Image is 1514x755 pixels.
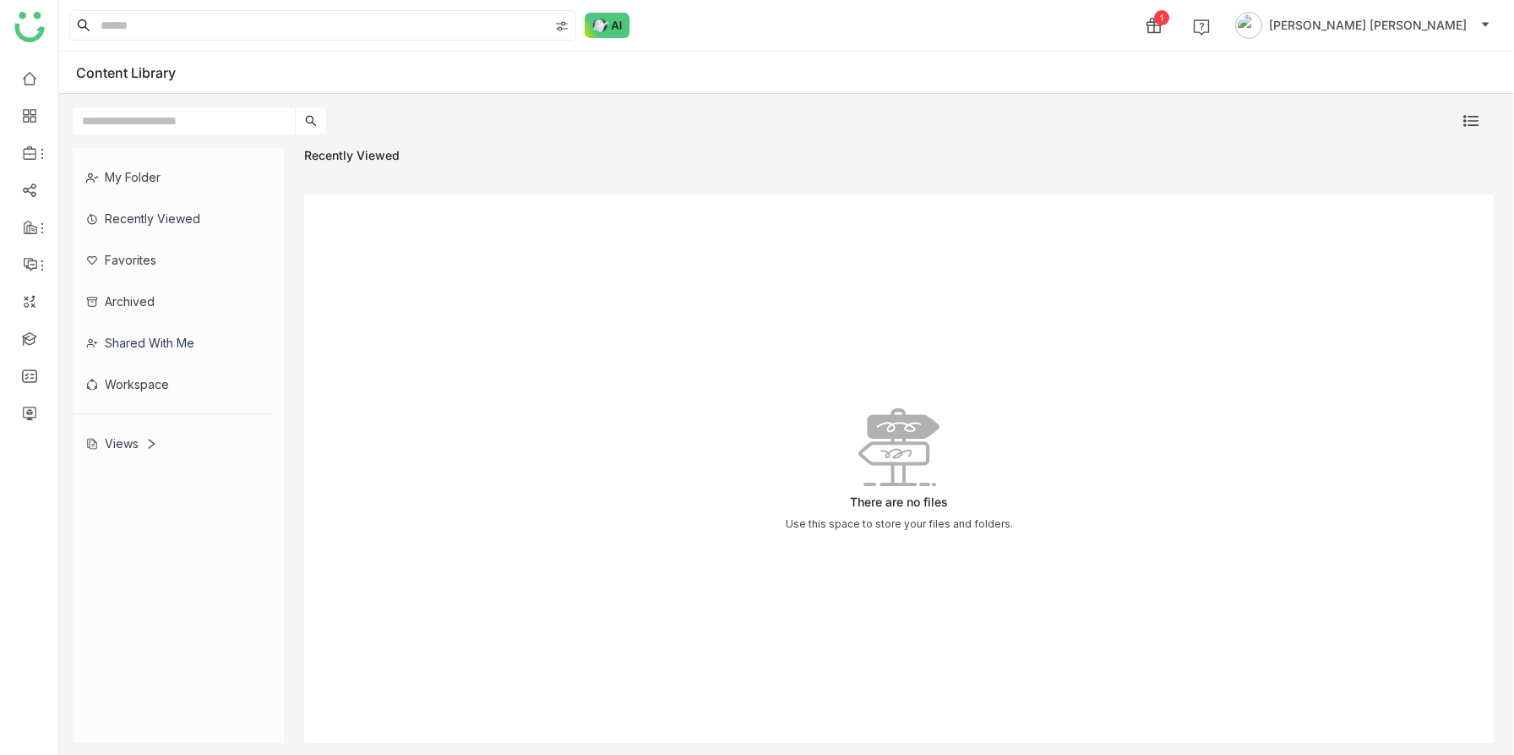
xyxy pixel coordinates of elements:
[1269,16,1467,35] span: [PERSON_NAME] [PERSON_NAME]
[73,364,271,405] div: Workspace
[73,322,271,364] div: Shared with me
[14,12,45,42] img: logo
[86,436,157,451] div: Views
[73,198,271,239] div: Recently Viewed
[1193,19,1210,36] img: help.svg
[786,517,1013,530] div: Use this space to store your files and folders.
[304,148,1494,162] div: Recently Viewed
[585,13,630,38] img: ask-buddy-normal.svg
[1232,12,1494,39] button: [PERSON_NAME] [PERSON_NAME]
[1154,10,1169,25] div: 1
[858,408,939,486] img: No data
[1463,113,1479,129] img: list.svg
[1235,12,1262,39] img: avatar
[76,64,201,81] div: Content Library
[73,239,271,281] div: Favorites
[555,19,569,33] img: search-type.svg
[73,156,271,198] div: My Folder
[850,495,948,509] div: There are no files
[73,281,271,322] div: Archived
